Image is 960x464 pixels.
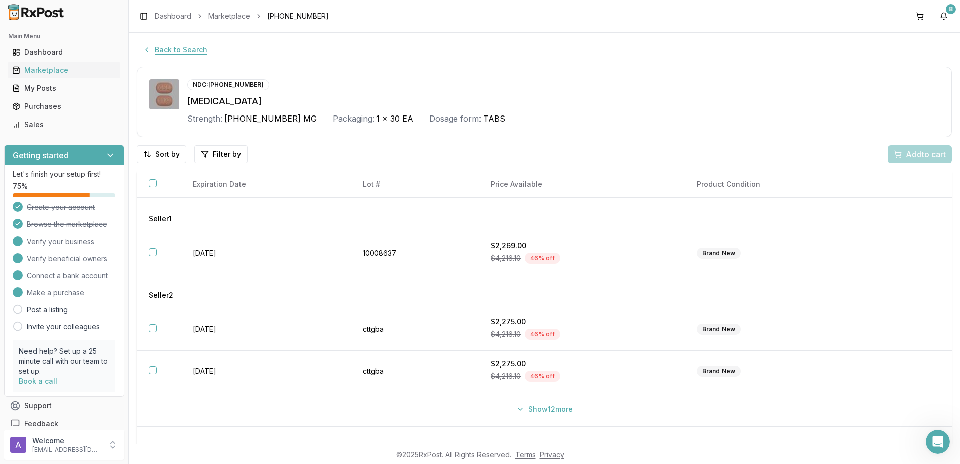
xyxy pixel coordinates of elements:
button: Sort by [137,145,186,163]
span: $4,216.10 [491,329,521,339]
a: Terms [515,450,536,459]
th: Lot # [350,171,478,198]
div: 8 [946,4,956,14]
a: Dashboard [155,11,191,21]
button: View status page [21,307,180,327]
nav: breadcrumb [155,11,329,21]
a: Purchases [8,97,120,115]
div: Brand New [697,366,741,377]
div: Packaging: [333,112,374,125]
div: Marketplace [12,65,116,75]
button: Dashboard [4,44,124,60]
div: My Posts [12,83,116,93]
th: Price Available [478,171,685,198]
img: Biktarvy 50-200-25 MG TABS [149,79,179,109]
div: Sales [12,120,116,130]
div: Dosage form: [429,112,481,125]
div: Purchases [12,101,116,111]
a: Marketplace [208,11,250,21]
iframe: Intercom live chat [926,430,950,454]
div: $2,275.00 [491,359,673,369]
div: Strength: [187,112,222,125]
td: cttgba [350,309,478,351]
p: Welcome [32,436,102,446]
span: Home [22,338,45,345]
div: Brand New [697,324,741,335]
div: Brand New [697,248,741,259]
a: Privacy [540,450,564,459]
span: Sort by [155,149,180,159]
button: Marketplace [4,62,124,78]
div: $2,269.00 [491,241,673,251]
span: Messages [83,338,118,345]
span: Seller 3 [149,443,173,453]
button: Messages [67,313,134,354]
h3: Getting started [13,149,69,161]
img: Profile image for Rachel [107,16,128,36]
img: User avatar [10,437,26,453]
span: [PHONE_NUMBER] MG [224,112,317,125]
span: Seller 2 [149,290,173,300]
td: 10008637 [350,233,478,274]
span: Feedback [24,419,58,429]
p: Let's finish your setup first! [13,169,115,179]
a: Sales [8,115,120,134]
div: $2,275.00 [491,317,673,327]
td: [DATE] [181,351,350,392]
span: Help [159,338,175,345]
p: How can we help? [20,105,181,123]
div: 46 % off [525,253,560,264]
span: 1 x 30 EA [376,112,413,125]
div: Close [173,16,191,34]
a: Marketplace [8,61,120,79]
th: Expiration Date [181,171,350,198]
span: Make a purchase [27,288,84,298]
div: 46 % off [525,329,560,340]
span: Create your account [27,202,95,212]
img: RxPost Logo [4,4,68,20]
td: cttgba [350,351,478,392]
span: Verify your business [27,237,94,247]
span: $4,216.10 [491,253,521,263]
div: [PERSON_NAME] [45,169,103,179]
button: 8 [936,8,952,24]
span: Filter by [213,149,241,159]
img: Profile image for Bobbie [127,16,147,36]
span: Connect a bank account [27,271,108,281]
button: Purchases [4,98,124,114]
span: TABS [483,112,505,125]
a: Book a call [19,377,57,385]
p: Hi [PERSON_NAME] 👋 [20,71,181,105]
td: [DATE] [181,309,350,351]
th: Product Condition [685,171,877,198]
button: Feedback [4,415,124,433]
td: [DATE] [181,233,350,274]
a: Invite your colleagues [27,322,100,332]
div: Recent message [21,144,180,154]
button: Search for help [15,230,186,250]
span: $4,216.10 [491,371,521,381]
span: Seller 1 [149,214,172,224]
a: Dashboard [8,43,120,61]
span: Search for help [21,235,81,246]
button: Show12more [510,400,579,418]
div: [MEDICAL_DATA] [187,94,939,108]
p: Need help? Set up a 25 minute call with our team to set up. [19,346,109,376]
button: Back to Search [137,41,213,59]
img: Profile image for Manuel [21,159,41,179]
img: logo [20,19,78,35]
a: My Posts [8,79,120,97]
div: 46 % off [525,371,560,382]
div: • [DATE] [105,169,133,179]
span: [PHONE_NUMBER] [267,11,329,21]
span: 75 % [13,181,28,191]
button: My Posts [4,80,124,96]
span: Verify beneficial owners [27,254,107,264]
p: [EMAIL_ADDRESS][DOMAIN_NAME] [32,446,102,454]
div: Send us a message [21,201,168,212]
div: All services are online [21,292,180,303]
h2: Main Menu [8,32,120,40]
span: Browse the marketplace [27,219,107,229]
div: NDC: [PHONE_NUMBER] [187,79,269,90]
